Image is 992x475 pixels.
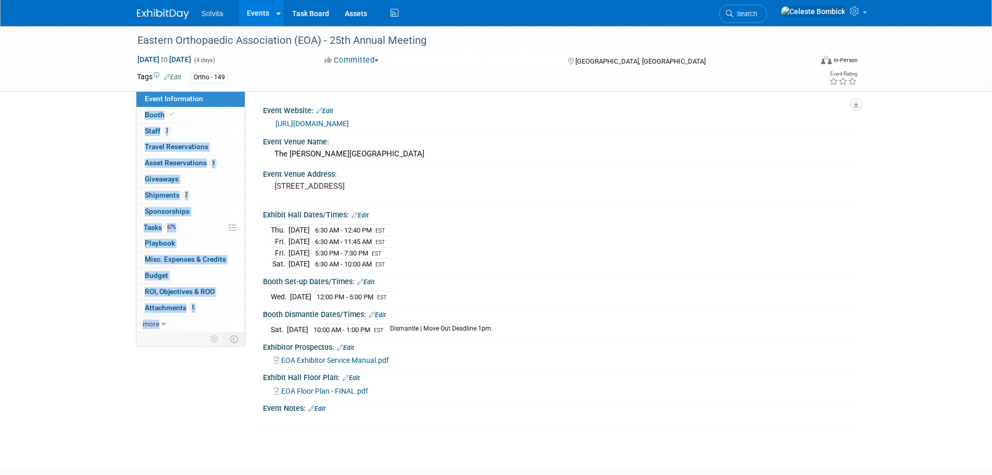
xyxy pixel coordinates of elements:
[145,191,190,199] span: Shipments
[313,326,370,334] span: 10:00 AM - 1:00 PM
[315,249,368,257] span: 5:30 PM - 7:30 PM
[191,72,228,83] div: Ortho - 149
[271,259,288,270] td: Sat.
[136,316,245,332] a: more
[337,344,354,351] a: Edit
[317,293,373,301] span: 12:00 PM - 5:00 PM
[781,6,846,17] img: Celeste Bombick
[165,223,179,231] span: 67%
[271,324,287,335] td: Sat.
[145,175,179,183] span: Giveaways
[193,57,215,64] span: (4 days)
[136,172,245,187] a: Giveaways
[375,261,385,268] span: EST
[263,400,856,414] div: Event Notes:
[287,324,308,335] td: [DATE]
[357,278,374,286] a: Edit
[136,155,245,171] a: Asset Reservations3
[575,57,706,65] span: [GEOGRAPHIC_DATA], [GEOGRAPHIC_DATA]
[733,10,757,18] span: Search
[136,236,245,251] a: Playbook
[136,204,245,220] a: Sponsorships
[271,225,288,236] td: Thu.
[136,139,245,155] a: Travel Reservations
[189,303,197,311] span: 5
[136,107,245,123] a: Booth
[145,255,226,263] span: Misc. Expenses & Credits
[145,239,175,247] span: Playbook
[145,111,177,119] span: Booth
[315,226,372,234] span: 6:30 AM - 12:40 PM
[384,324,493,335] td: Dismantle | Move Out Deadline 1pm.
[316,107,333,115] a: Edit
[271,247,288,259] td: Fri.
[202,9,223,18] span: Solvita
[271,146,848,162] div: The [PERSON_NAME][GEOGRAPHIC_DATA]
[137,9,189,19] img: ExhibitDay
[263,103,856,116] div: Event Website:
[134,31,797,50] div: Eastern Orthopaedic Association (EOA) - 25th Annual Meeting
[375,239,385,246] span: EST
[159,55,169,64] span: to
[274,181,498,191] pre: [STREET_ADDRESS]
[275,119,349,128] a: [URL][DOMAIN_NAME]
[209,159,217,167] span: 3
[182,191,190,199] span: 2
[315,238,372,246] span: 6:30 AM - 11:45 AM
[821,56,832,64] img: Format-Inperson.png
[263,166,856,179] div: Event Venue Address:
[136,300,245,316] a: Attachments5
[290,291,311,302] td: [DATE]
[145,159,217,167] span: Asset Reservations
[136,124,245,139] a: Staff2
[281,387,368,395] span: EOA Floor Plan - FINAL.pdf
[351,212,369,219] a: Edit
[169,112,174,117] i: Booth reservation complete
[223,332,245,346] td: Toggle Event Tabs
[751,54,858,70] div: Event Format
[288,259,310,270] td: [DATE]
[288,247,310,259] td: [DATE]
[145,142,208,151] span: Travel Reservations
[288,225,310,236] td: [DATE]
[145,127,171,135] span: Staff
[263,134,856,147] div: Event Venue Name:
[288,236,310,248] td: [DATE]
[145,94,203,103] span: Event Information
[136,220,245,236] a: Tasks67%
[271,291,290,302] td: Wed.
[274,356,389,364] a: EOA Exhibitor Service Manual.pdf
[143,320,159,328] span: more
[144,223,179,232] span: Tasks
[145,303,197,312] span: Attachments
[377,294,387,301] span: EST
[719,5,767,23] a: Search
[263,307,856,320] div: Booth Dismantle Dates/Times:
[308,405,325,412] a: Edit
[271,236,288,248] td: Fri.
[321,55,383,66] button: Committed
[145,271,168,279] span: Budget
[372,250,382,257] span: EST
[833,56,858,64] div: In-Person
[369,311,386,319] a: Edit
[136,188,245,203] a: Shipments2
[136,268,245,284] a: Budget
[137,71,181,83] td: Tags
[137,55,192,64] span: [DATE] [DATE]
[274,387,368,395] a: EOA Floor Plan - FINAL.pdf
[263,274,856,287] div: Booth Set-up Dates/Times:
[164,74,181,81] a: Edit
[145,287,215,296] span: ROI, Objectives & ROO
[315,260,372,268] span: 6:30 AM - 10:00 AM
[281,356,389,364] span: EOA Exhibitor Service Manual.pdf
[206,332,224,346] td: Personalize Event Tab Strip
[136,91,245,107] a: Event Information
[374,327,384,334] span: EST
[343,374,360,382] a: Edit
[145,207,190,215] span: Sponsorships
[136,252,245,267] a: Misc. Expenses & Credits
[163,127,171,135] span: 2
[829,71,857,77] div: Event Rating
[263,207,856,221] div: Exhibit Hall Dates/Times:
